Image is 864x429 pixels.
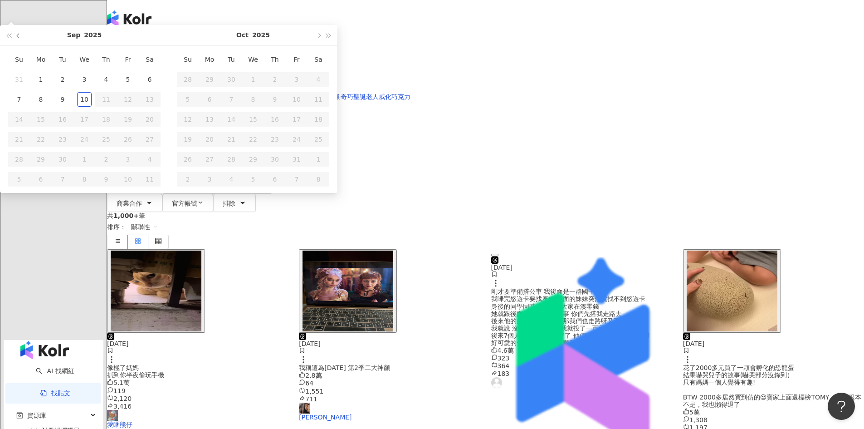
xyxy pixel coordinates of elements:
[177,49,199,69] th: Su
[107,394,288,402] div: 2,120
[34,72,48,87] div: 1
[20,341,69,359] img: logo
[107,194,162,212] button: 商業合作
[687,251,777,331] img: post-image
[77,92,92,107] div: 10
[107,113,864,120] div: 搜尋指引
[77,72,92,87] div: 3
[299,364,480,371] div: 我稱這為[DATE] 第2季二大神顏
[162,194,213,212] button: 官方帳號
[55,92,70,107] div: 9
[299,379,480,387] div: 64
[12,92,26,107] div: 7
[242,49,264,69] th: We
[117,49,139,69] th: Fr
[299,387,480,395] div: 1,551
[113,212,139,219] span: 1,000+
[107,410,288,428] a: KOL Avatar愛睏熊仔
[299,403,480,421] a: KOL Avatar[PERSON_NAME]
[683,416,864,424] div: 1,308
[121,72,135,87] div: 5
[34,92,48,107] div: 8
[252,25,270,45] button: 2025
[117,200,142,207] span: 商業合作
[8,49,30,69] th: Su
[220,49,242,69] th: Tu
[142,72,157,87] div: 6
[107,340,288,347] div: [DATE]
[67,25,81,45] button: Sep
[139,69,161,89] td: 2025-09-06
[52,69,73,89] td: 2025-09-02
[73,69,95,89] td: 2025-09-03
[299,395,480,403] div: 711
[40,390,70,397] a: 找貼文
[131,220,158,234] span: 關聯性
[107,387,288,394] div: 119
[52,49,73,69] th: Tu
[8,69,30,89] td: 2025-08-31
[286,49,308,69] th: Fr
[73,89,95,109] td: 2025-09-10
[107,379,288,386] div: 5.1萬
[107,410,118,421] img: KOL Avatar
[828,393,855,420] iframe: Help Scout Beacon - Open
[236,25,249,45] button: Oct
[223,200,235,207] span: 排除
[299,403,310,414] img: KOL Avatar
[303,251,393,331] img: post-image
[107,62,864,69] div: 台灣
[36,367,74,375] a: searchAI 找網紅
[73,49,95,69] th: We
[213,194,256,212] button: 排除
[30,89,52,109] td: 2025-09-08
[84,25,102,45] button: 2025
[172,200,197,207] span: 官方帳號
[107,10,151,27] img: logo
[117,69,139,89] td: 2025-09-05
[107,402,288,410] div: 3,416
[107,364,288,379] div: 像極了媽媽 抓到你半夜偷玩手機
[107,212,864,219] div: 共 筆
[30,49,52,69] th: Mo
[107,219,864,235] div: 排序：
[95,49,117,69] th: Th
[199,49,220,69] th: Mo
[299,340,480,347] div: [DATE]
[111,251,201,331] img: post-image
[264,49,286,69] th: Th
[99,72,113,87] div: 4
[30,69,52,89] td: 2025-09-01
[52,89,73,109] td: 2025-09-09
[27,405,46,426] span: 資源庫
[683,364,864,408] div: 花了2000多元買了一顆會孵化的恐龍蛋 結果嚇哭兒子的故事(嚇哭部分沒錄到） 只有媽媽一個人覺得有趣! BTW 2000多居然買到仿的😑賣家上面還標榜TOMY，結果根本不是，我也懶得退了
[328,93,410,100] span: 雀巢奇巧聖誕老人威化巧克力
[299,371,480,379] div: 2.8萬
[8,89,30,109] td: 2025-09-07
[308,49,329,69] th: Sa
[12,72,26,87] div: 31
[139,49,161,69] th: Sa
[683,408,864,416] div: 5萬
[95,69,117,89] td: 2025-09-04
[318,88,420,106] button: 雀巢奇巧聖誕老人威化巧克力
[55,72,70,87] div: 2
[683,340,864,347] div: [DATE]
